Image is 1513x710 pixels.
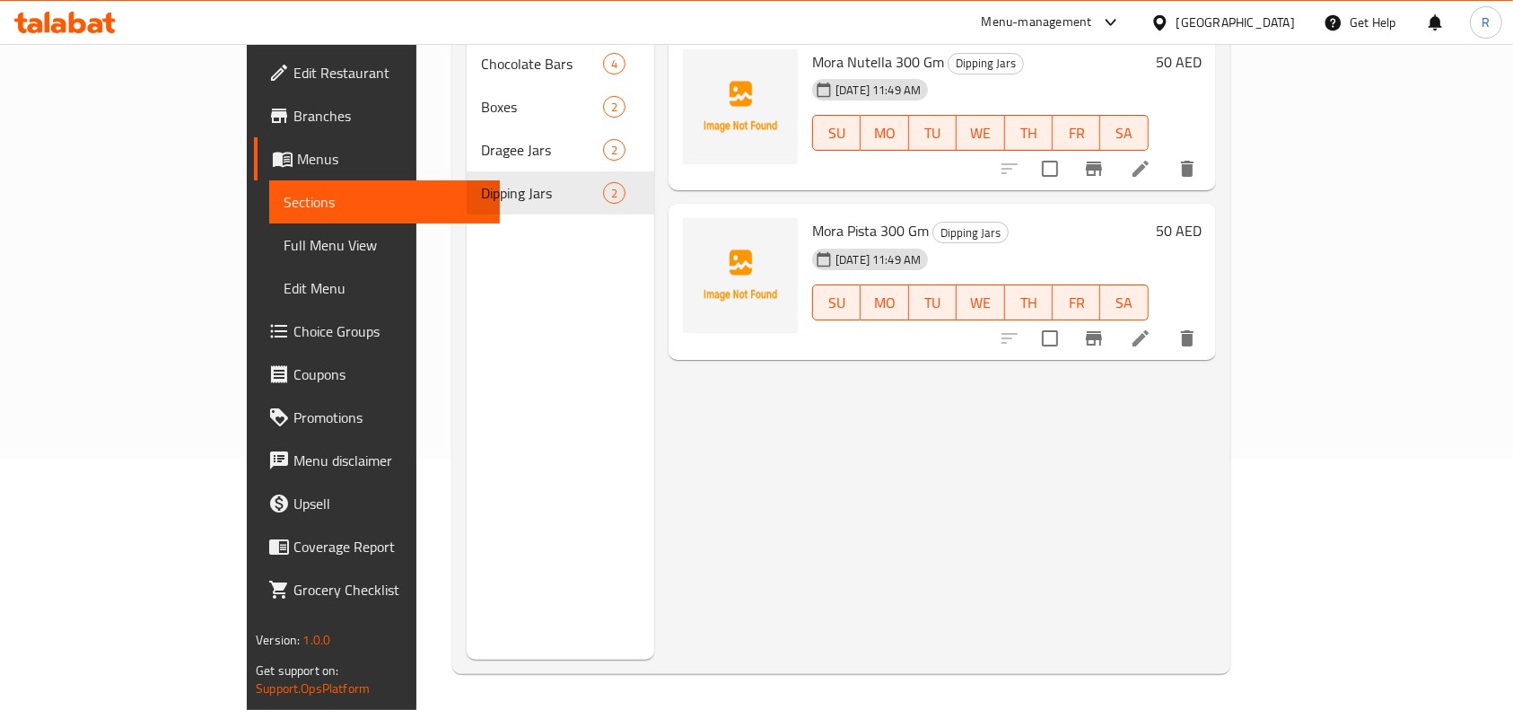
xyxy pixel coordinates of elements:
span: 1.0.0 [303,628,331,652]
span: FR [1060,120,1093,146]
span: WE [964,120,997,146]
a: Edit Menu [269,267,500,310]
span: Mora Pista 300 Gm [812,217,929,244]
button: SU [812,285,861,320]
span: Dipping Jars [933,223,1008,243]
span: Upsell [293,493,485,514]
span: Edit Restaurant [293,62,485,83]
span: Dipping Jars [481,182,602,204]
img: Mora Pista 300 Gm [683,218,798,333]
span: SA [1107,290,1141,316]
span: Version: [256,628,300,652]
span: MO [868,120,901,146]
span: 4 [604,56,625,73]
span: SU [820,290,853,316]
span: Coupons [293,364,485,385]
h6: 50 AED [1156,218,1202,243]
a: Grocery Checklist [254,568,500,611]
span: Promotions [293,407,485,428]
span: R [1482,13,1490,32]
span: Coverage Report [293,536,485,557]
button: TH [1005,115,1053,151]
button: Branch-specific-item [1072,317,1115,360]
span: 2 [604,99,625,116]
a: Choice Groups [254,310,500,353]
span: WE [964,290,997,316]
span: MO [868,290,901,316]
span: TU [916,290,949,316]
span: SU [820,120,853,146]
button: SU [812,115,861,151]
span: 2 [604,142,625,159]
div: Menu-management [982,12,1092,33]
span: Mora Nutella 300 Gm [812,48,944,75]
button: SA [1100,115,1148,151]
span: TH [1012,290,1045,316]
a: Menu disclaimer [254,439,500,482]
button: TU [909,285,957,320]
div: Dipping Jars2 [467,171,654,215]
nav: Menu sections [467,35,654,222]
span: Branches [293,105,485,127]
a: Promotions [254,396,500,439]
button: SA [1100,285,1148,320]
button: MO [861,285,908,320]
span: FR [1060,290,1093,316]
a: Menus [254,137,500,180]
span: Select to update [1031,150,1069,188]
span: Grocery Checklist [293,579,485,600]
span: TH [1012,120,1045,146]
div: Chocolate Bars4 [467,42,654,85]
span: Edit Menu [284,277,485,299]
span: Chocolate Bars [481,53,602,75]
span: Full Menu View [284,234,485,256]
div: items [603,182,625,204]
a: Edit menu item [1130,158,1151,180]
span: [DATE] 11:49 AM [828,251,928,268]
div: items [603,96,625,118]
span: Menu disclaimer [293,450,485,471]
a: Coupons [254,353,500,396]
button: MO [861,115,908,151]
a: Upsell [254,482,500,525]
img: Mora Nutella 300 Gm [683,49,798,164]
span: [DATE] 11:49 AM [828,82,928,99]
a: Support.OpsPlatform [256,677,370,700]
a: Edit menu item [1130,328,1151,349]
span: Sections [284,191,485,213]
div: Boxes2 [467,85,654,128]
a: Coverage Report [254,525,500,568]
a: Sections [269,180,500,224]
button: delete [1166,147,1209,190]
h6: 50 AED [1156,49,1202,75]
span: 2 [604,185,625,202]
div: Dragee Jars2 [467,128,654,171]
a: Edit Restaurant [254,51,500,94]
span: Dipping Jars [949,53,1023,74]
button: Branch-specific-item [1072,147,1115,190]
button: FR [1053,285,1100,320]
button: WE [957,115,1004,151]
div: [GEOGRAPHIC_DATA] [1176,13,1295,32]
div: items [603,53,625,75]
a: Full Menu View [269,224,500,267]
span: Get support on: [256,659,338,682]
div: Dipping Jars [932,222,1009,243]
button: TU [909,115,957,151]
button: delete [1166,317,1209,360]
button: TH [1005,285,1053,320]
span: Choice Groups [293,320,485,342]
button: FR [1053,115,1100,151]
span: Select to update [1031,320,1069,357]
span: Dragee Jars [481,139,602,161]
button: WE [957,285,1004,320]
span: SA [1107,120,1141,146]
span: Boxes [481,96,602,118]
a: Branches [254,94,500,137]
span: TU [916,120,949,146]
span: Menus [297,148,485,170]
